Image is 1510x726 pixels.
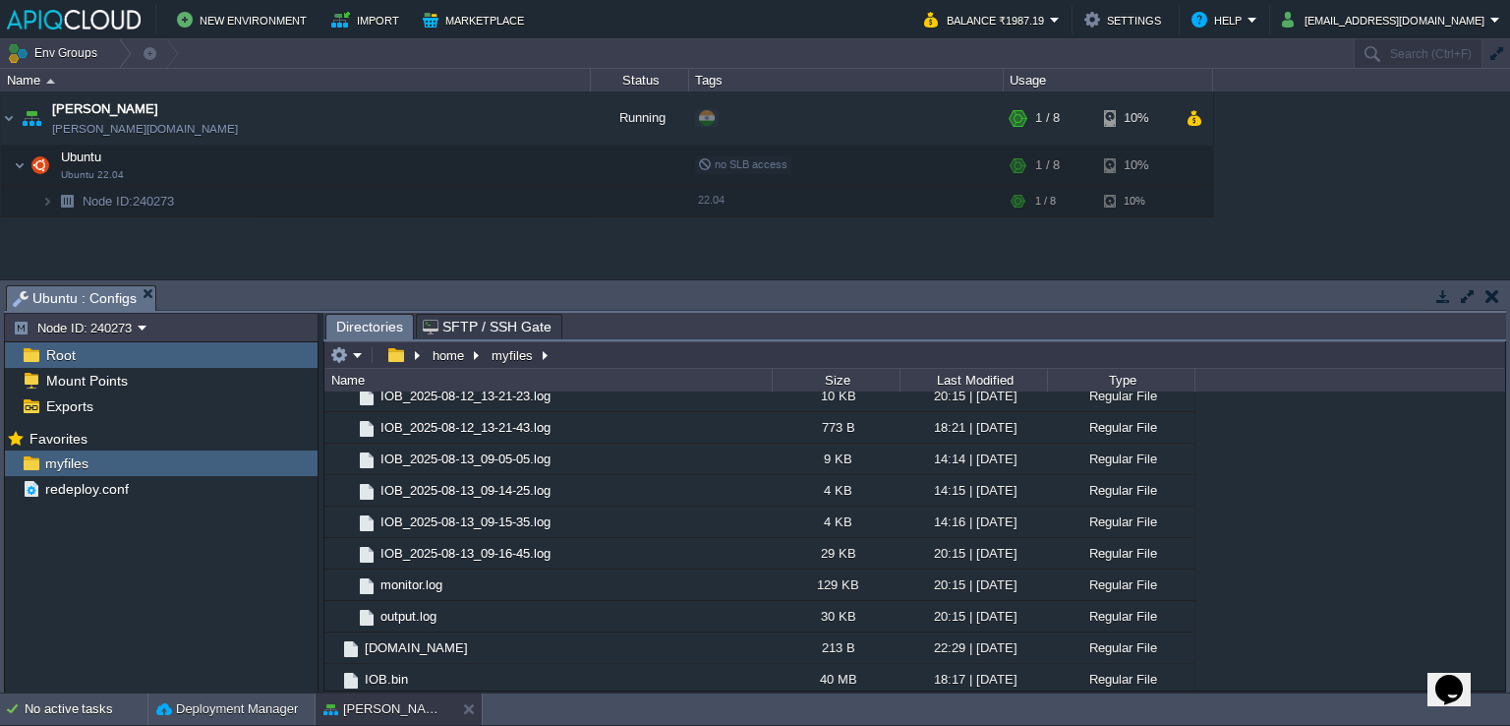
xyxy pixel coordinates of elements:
img: AMDAwAAAACH5BAEAAAAALAAAAAABAAEAAAICRAEAOw== [14,146,26,185]
img: AMDAwAAAACH5BAEAAAAALAAAAAABAAEAAAICRAEAOw== [340,638,362,660]
img: APIQCloud [7,10,141,30]
img: AMDAwAAAACH5BAEAAAAALAAAAAABAAEAAAICRAEAOw== [356,481,377,503]
div: 18:21 | [DATE] [900,412,1047,443]
button: New Environment [177,8,313,31]
div: Regular File [1047,633,1194,663]
div: Last Modified [901,369,1047,392]
div: 20:15 | [DATE] [900,381,1047,411]
div: 20:15 | [DATE] [900,601,1047,632]
img: AMDAwAAAACH5BAEAAAAALAAAAAABAAEAAAICRAEAOw== [340,570,356,600]
div: 29 KB [772,538,900,569]
div: 20:15 | [DATE] [900,570,1047,600]
button: Env Groups [7,39,104,67]
div: Name [2,69,590,91]
div: Name [326,369,772,392]
img: AMDAwAAAACH5BAEAAAAALAAAAAABAAEAAAICRAEAOw== [340,670,362,692]
div: 773 B [772,412,900,443]
div: Tags [690,69,1003,91]
a: Mount Points [42,372,131,390]
div: 30 KB [772,601,900,632]
div: Regular File [1047,538,1194,569]
span: [PERSON_NAME] [52,99,158,119]
div: Status [592,69,688,91]
img: AMDAwAAAACH5BAEAAAAALAAAAAABAAEAAAICRAEAOw== [356,387,377,408]
div: Regular File [1047,507,1194,537]
img: AMDAwAAAACH5BAEAAAAALAAAAAABAAEAAAICRAEAOw== [46,79,55,84]
img: AMDAwAAAACH5BAEAAAAALAAAAAABAAEAAAICRAEAOw== [356,544,377,566]
div: 213 B [772,633,900,663]
div: 22:29 | [DATE] [900,633,1047,663]
span: 22.04 [698,194,725,206]
button: Import [331,8,405,31]
div: 40 MB [772,664,900,695]
span: no SLB access [698,158,787,170]
img: AMDAwAAAACH5BAEAAAAALAAAAAABAAEAAAICRAEAOw== [356,418,377,440]
a: Node ID:240273 [81,193,177,210]
div: Usage [1005,69,1212,91]
img: AMDAwAAAACH5BAEAAAAALAAAAAABAAEAAAICRAEAOw== [41,186,53,216]
img: AMDAwAAAACH5BAEAAAAALAAAAAABAAEAAAICRAEAOw== [340,538,356,569]
div: Running [591,91,689,145]
span: IOB.bin [362,671,411,688]
button: Balance ₹1987.19 [924,8,1050,31]
img: AMDAwAAAACH5BAEAAAAALAAAAAABAAEAAAICRAEAOw== [324,664,340,695]
img: AMDAwAAAACH5BAEAAAAALAAAAAABAAEAAAICRAEAOw== [324,633,340,663]
a: redeploy.conf [41,480,132,498]
div: 18:17 | [DATE] [900,664,1047,695]
iframe: chat widget [1427,647,1490,706]
button: [EMAIL_ADDRESS][DOMAIN_NAME] [1282,8,1490,31]
div: 1 / 8 [1035,186,1056,216]
img: AMDAwAAAACH5BAEAAAAALAAAAAABAAEAAAICRAEAOw== [18,91,45,145]
div: 14:14 | [DATE] [900,444,1047,474]
img: AMDAwAAAACH5BAEAAAAALAAAAAABAAEAAAICRAEAOw== [27,146,54,185]
a: IOB_2025-08-13_09-05-05.log [377,451,553,467]
img: AMDAwAAAACH5BAEAAAAALAAAAAABAAEAAAICRAEAOw== [53,186,81,216]
div: 1 / 8 [1035,91,1060,145]
span: 240273 [81,193,177,210]
span: myfiles [41,454,91,472]
button: Settings [1084,8,1167,31]
div: Regular File [1047,570,1194,600]
div: Regular File [1047,475,1194,506]
div: Type [1049,369,1194,392]
a: [PERSON_NAME][DOMAIN_NAME] [52,119,238,139]
img: AMDAwAAAACH5BAEAAAAALAAAAAABAAEAAAICRAEAOw== [340,601,356,632]
a: IOB_2025-08-13_09-15-35.log [377,514,553,530]
div: 10 KB [772,381,900,411]
div: 4 KB [772,475,900,506]
img: AMDAwAAAACH5BAEAAAAALAAAAAABAAEAAAICRAEAOw== [340,444,356,474]
a: [DOMAIN_NAME] [362,639,471,656]
a: UbuntuUbuntu 22.04 [59,150,104,164]
span: IOB_2025-08-13_09-14-25.log [377,482,553,499]
span: Ubuntu [59,149,104,165]
a: Favorites [26,431,90,447]
button: [PERSON_NAME] [323,699,447,719]
span: Ubuntu 22.04 [61,169,124,181]
a: IOB_2025-08-12_13-21-43.log [377,419,553,436]
a: Exports [42,397,96,415]
img: AMDAwAAAACH5BAEAAAAALAAAAAABAAEAAAICRAEAOw== [356,575,377,597]
div: 14:15 | [DATE] [900,475,1047,506]
div: Size [774,369,900,392]
button: Node ID: 240273 [13,319,138,336]
div: Regular File [1047,444,1194,474]
a: IOB_2025-08-12_13-21-23.log [377,388,553,404]
span: monitor.log [377,576,445,593]
div: Regular File [1047,601,1194,632]
div: Regular File [1047,412,1194,443]
span: Ubuntu : Configs [13,286,137,311]
img: AMDAwAAAACH5BAEAAAAALAAAAAABAAEAAAICRAEAOw== [356,450,377,471]
button: home [430,346,469,364]
a: IOB_2025-08-13_09-16-45.log [377,545,553,562]
div: 20:15 | [DATE] [900,538,1047,569]
span: SFTP / SSH Gate [423,315,552,338]
a: Root [42,346,79,364]
div: 10% [1104,146,1168,185]
div: 14:16 | [DATE] [900,507,1047,537]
